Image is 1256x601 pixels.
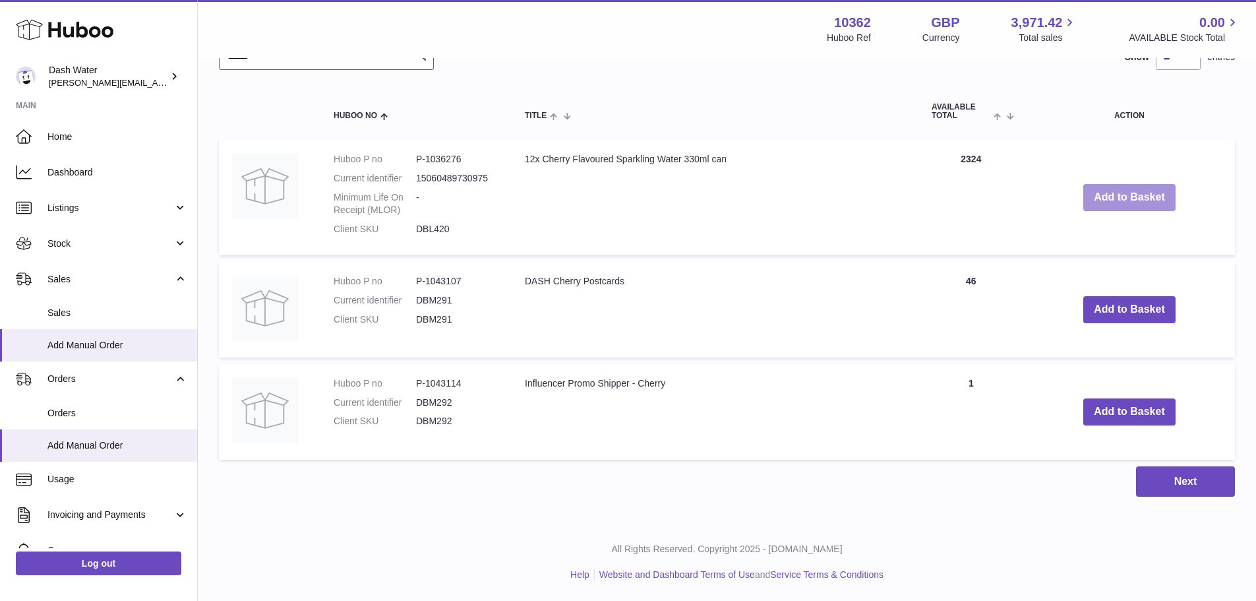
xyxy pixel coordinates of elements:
img: 12x Cherry Flavoured Sparkling Water 330ml can [232,153,298,219]
p: All Rights Reserved. Copyright 2025 - [DOMAIN_NAME] [208,543,1245,555]
span: Listings [47,202,173,214]
dt: Huboo P no [334,275,416,288]
td: Influencer Promo Shipper - Cherry [512,364,918,460]
span: Add Manual Order [47,339,187,352]
td: 46 [918,262,1024,358]
a: 0.00 AVAILABLE Stock Total [1129,14,1240,44]
dt: Client SKU [334,313,416,326]
span: Title [525,111,547,120]
strong: GBP [931,14,959,32]
div: Huboo Ref [827,32,871,44]
span: Huboo no [334,111,377,120]
a: Website and Dashboard Terms of Use [599,569,755,580]
td: DASH Cherry Postcards [512,262,918,358]
dd: DBL420 [416,223,498,236]
dt: Current identifier [334,172,416,185]
dd: P-1043114 [416,377,498,390]
span: [PERSON_NAME][EMAIL_ADDRESS][DOMAIN_NAME] [49,77,264,88]
dt: Current identifier [334,396,416,409]
span: 3,971.42 [1011,14,1063,32]
dt: Minimum Life On Receipt (MLOR) [334,191,416,216]
span: Stock [47,237,173,250]
dd: P-1043107 [416,275,498,288]
a: Service Terms & Conditions [770,569,883,580]
a: 3,971.42 Total sales [1011,14,1078,44]
img: DASH Cherry Postcards [232,275,298,341]
dt: Client SKU [334,415,416,427]
span: Orders [47,407,187,420]
button: Add to Basket [1083,184,1176,211]
dd: DBM291 [416,294,498,307]
span: Sales [47,273,173,286]
a: Log out [16,552,181,575]
dt: Huboo P no [334,377,416,390]
span: Invoicing and Payments [47,509,173,521]
button: Next [1136,466,1235,497]
button: Add to Basket [1083,296,1176,323]
span: Cases [47,544,187,557]
span: Dashboard [47,166,187,179]
dd: DBM291 [416,313,498,326]
span: Orders [47,373,173,385]
dd: P-1036276 [416,153,498,166]
td: 12x Cherry Flavoured Sparkling Water 330ml can [512,140,918,255]
td: 1 [918,364,1024,460]
dt: Huboo P no [334,153,416,166]
span: Home [47,131,187,143]
dt: Current identifier [334,294,416,307]
strong: 10362 [834,14,871,32]
span: Usage [47,473,187,486]
span: Total sales [1019,32,1077,44]
span: Add Manual Order [47,439,187,452]
span: AVAILABLE Stock Total [1129,32,1240,44]
dd: 15060489730975 [416,172,498,185]
div: Dash Water [49,64,167,89]
button: Add to Basket [1083,398,1176,426]
span: 0.00 [1199,14,1225,32]
img: Influencer Promo Shipper - Cherry [232,377,298,443]
img: james@dash-water.com [16,67,36,86]
dd: DBM292 [416,396,498,409]
dd: DBM292 [416,415,498,427]
a: Help [570,569,589,580]
span: AVAILABLE Total [932,103,990,120]
div: Currency [922,32,960,44]
dd: - [416,191,498,216]
td: 2324 [918,140,1024,255]
span: Sales [47,307,187,319]
dt: Client SKU [334,223,416,236]
th: Action [1024,90,1235,133]
li: and [595,569,883,581]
